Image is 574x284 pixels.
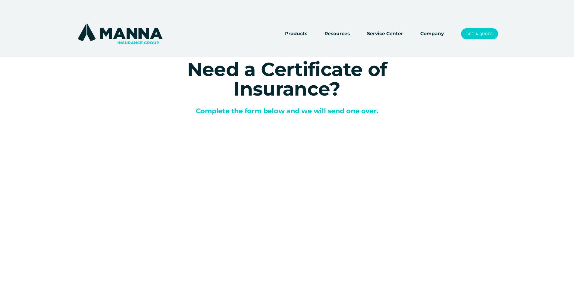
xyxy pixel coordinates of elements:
[285,30,307,38] a: folder dropdown
[325,30,350,38] a: folder dropdown
[196,107,378,115] span: Complete the form below and we will send one over.
[461,28,498,40] a: Get a Quote
[325,30,350,38] span: Resources
[420,30,444,38] a: Company
[147,60,427,99] h1: Need a Certificate of Insurance?
[76,22,164,46] img: Manna Insurance Group
[285,30,307,38] span: Products
[367,30,403,38] a: Service Center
